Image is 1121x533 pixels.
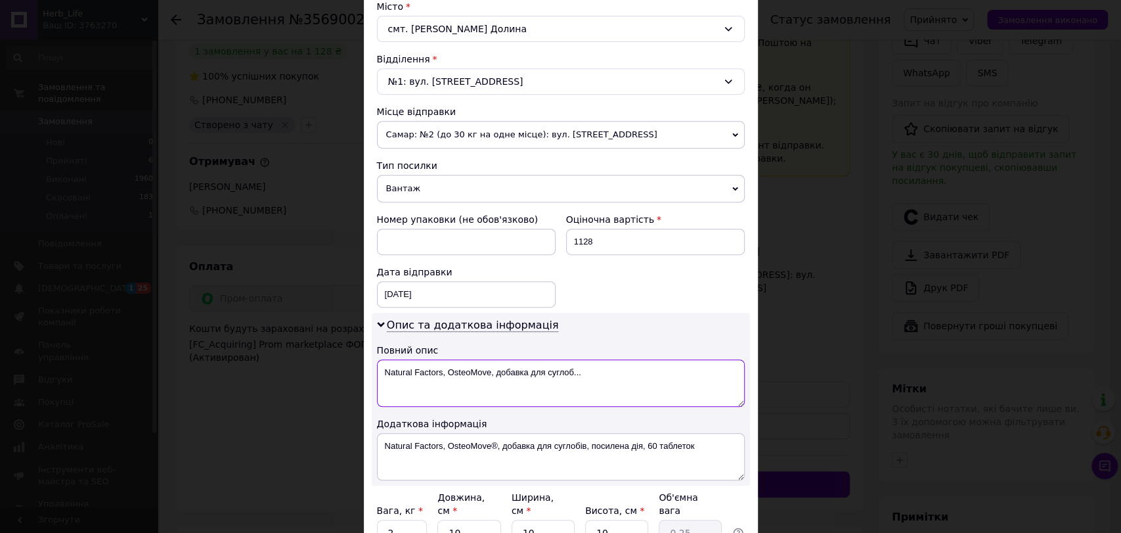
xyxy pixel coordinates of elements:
[377,160,437,171] span: Тип посилки
[377,344,745,357] div: Повний опис
[659,491,722,517] div: Об'ємна вага
[377,106,456,117] span: Місце відправки
[585,505,644,516] label: Висота, см
[377,266,556,279] div: Дата відправки
[387,319,559,332] span: Опис та додаткова інформація
[377,213,556,226] div: Номер упаковки (не обов'язково)
[377,359,745,407] textarea: Natural Factors, OsteoMove, добавка для суглоб...
[377,417,745,430] div: Додаткова інформація
[512,492,554,516] label: Ширина, см
[377,505,423,516] label: Вага, кг
[566,213,745,226] div: Оціночна вартість
[377,121,745,149] span: Самар: №2 (до 30 кг на одне місце): вул. [STREET_ADDRESS]
[377,16,745,42] div: смт. [PERSON_NAME] Долина
[377,433,745,480] textarea: Natural Factors, OsteoMove®, добавка для суглобів, посилена дія, 60 таблеток
[377,175,745,202] span: Вантаж
[377,53,745,66] div: Відділення
[377,68,745,95] div: №1: вул. [STREET_ADDRESS]
[437,492,485,516] label: Довжина, см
